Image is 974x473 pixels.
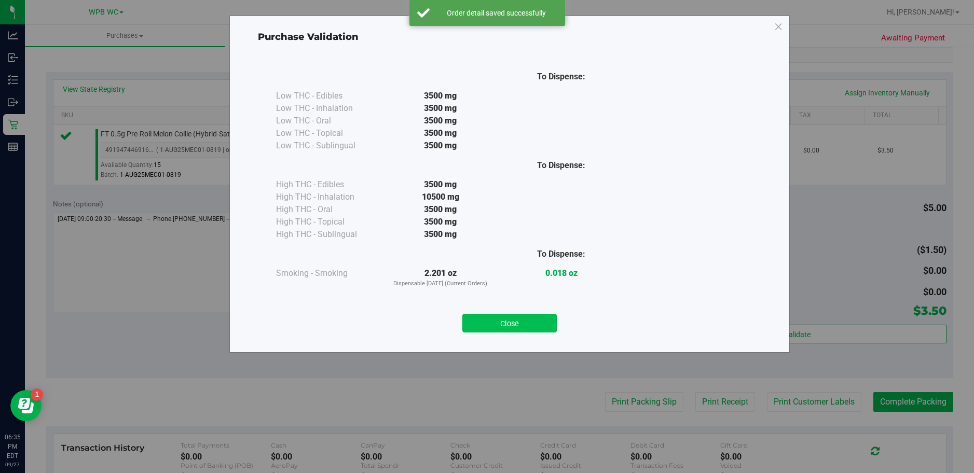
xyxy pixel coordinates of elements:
[276,203,380,216] div: High THC - Oral
[380,127,501,140] div: 3500 mg
[276,267,380,280] div: Smoking - Smoking
[501,159,622,172] div: To Dispense:
[380,191,501,203] div: 10500 mg
[380,203,501,216] div: 3500 mg
[276,90,380,102] div: Low THC - Edibles
[545,268,578,278] strong: 0.018 oz
[380,178,501,191] div: 3500 mg
[10,390,42,421] iframe: Resource center
[31,388,43,401] iframe: Resource center unread badge
[501,71,622,83] div: To Dispense:
[380,267,501,288] div: 2.201 oz
[276,140,380,152] div: Low THC - Sublingual
[276,178,380,191] div: High THC - Edibles
[462,314,557,332] button: Close
[380,140,501,152] div: 3500 mg
[276,102,380,115] div: Low THC - Inhalation
[276,216,380,228] div: High THC - Topical
[276,228,380,241] div: High THC - Sublingual
[276,115,380,127] div: Low THC - Oral
[258,31,359,43] span: Purchase Validation
[380,102,501,115] div: 3500 mg
[501,248,622,260] div: To Dispense:
[380,280,501,288] p: Dispensable [DATE] (Current Orders)
[276,127,380,140] div: Low THC - Topical
[276,191,380,203] div: High THC - Inhalation
[435,8,557,18] div: Order detail saved successfully
[380,90,501,102] div: 3500 mg
[380,228,501,241] div: 3500 mg
[380,115,501,127] div: 3500 mg
[380,216,501,228] div: 3500 mg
